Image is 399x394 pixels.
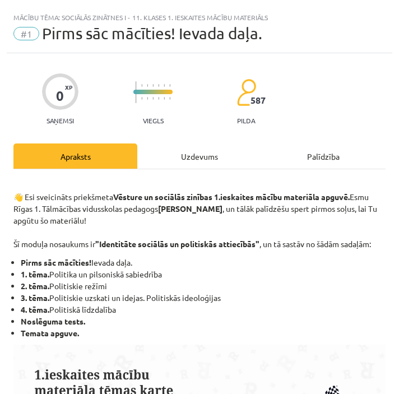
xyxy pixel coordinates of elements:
img: icon-short-line-57e1e144782c952c97e751825c79c345078a6d821885a25fce030b3d8c18986b.svg [169,84,170,87]
span: 587 [250,95,266,105]
div: Uzdevums [137,143,261,169]
p: 👋 Esi sveicināts priekšmeta Esmu Rīgas 1. Tālmācības vidusskolas pedagogs , un tālāk palīdzēšu sp... [13,179,386,250]
img: icon-short-line-57e1e144782c952c97e751825c79c345078a6d821885a25fce030b3d8c18986b.svg [141,97,142,100]
li: Politiskie režīmi [21,280,386,292]
strong: 2. tēma. [21,281,49,291]
span: Pirms sāc mācīties! Ievada daļa. [42,24,262,43]
span: #1 [13,27,39,40]
p: Saņemsi [42,117,78,124]
div: 0 [56,88,64,104]
li: Politiskie uzskati un idejas. Politiskās ideoloģijas [21,292,386,304]
div: Apraksts [13,143,137,169]
strong: "Identitāte sociālās un politiskās attiecībās" [95,239,259,249]
div: Mācību tēma: Sociālās zinātnes i - 11. klases 1. ieskaites mācību materiāls [13,13,386,21]
li: Politika un pilsoniskā sabiedrība [21,268,386,280]
img: icon-long-line-d9ea69661e0d244f92f715978eff75569469978d946b2353a9bb055b3ed8787d.svg [136,81,137,103]
img: icon-short-line-57e1e144782c952c97e751825c79c345078a6d821885a25fce030b3d8c18986b.svg [158,84,159,87]
img: icon-short-line-57e1e144782c952c97e751825c79c345078a6d821885a25fce030b3d8c18986b.svg [158,97,159,100]
strong: Noslēguma tests. [21,316,85,326]
strong: [PERSON_NAME] [158,203,222,214]
li: Politiskā līdzdalība [21,304,386,316]
img: icon-short-line-57e1e144782c952c97e751825c79c345078a6d821885a25fce030b3d8c18986b.svg [147,97,148,100]
img: icon-short-line-57e1e144782c952c97e751825c79c345078a6d821885a25fce030b3d8c18986b.svg [141,84,142,87]
img: students-c634bb4e5e11cddfef0936a35e636f08e4e9abd3cc4e673bd6f9a4125e45ecb1.svg [236,78,256,106]
span: XP [65,84,72,90]
img: icon-short-line-57e1e144782c952c97e751825c79c345078a6d821885a25fce030b3d8c18986b.svg [152,97,154,100]
img: icon-short-line-57e1e144782c952c97e751825c79c345078a6d821885a25fce030b3d8c18986b.svg [169,97,170,100]
img: icon-short-line-57e1e144782c952c97e751825c79c345078a6d821885a25fce030b3d8c18986b.svg [152,84,154,87]
img: icon-short-line-57e1e144782c952c97e751825c79c345078a6d821885a25fce030b3d8c18986b.svg [164,84,165,87]
strong: Pirms sāc mācīties! [21,257,91,267]
img: icon-short-line-57e1e144782c952c97e751825c79c345078a6d821885a25fce030b3d8c18986b.svg [164,97,165,100]
strong: 1. tēma. [21,269,49,279]
div: Palīdzība [262,143,386,169]
p: pilda [237,117,255,124]
strong: 4. tēma. [21,304,49,314]
p: Viegls [143,117,164,124]
strong: 3. tēma. [21,293,49,303]
li: Ievada daļa. [21,257,386,268]
img: icon-short-line-57e1e144782c952c97e751825c79c345078a6d821885a25fce030b3d8c18986b.svg [147,84,148,87]
strong: Temata apguve. [21,328,79,338]
strong: Vēsture un sociālās zinības 1.ieskaites mācību materiāla apguvē. [113,192,350,202]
